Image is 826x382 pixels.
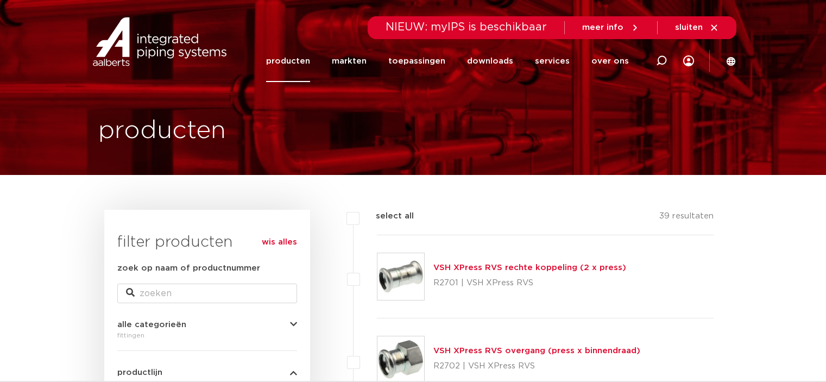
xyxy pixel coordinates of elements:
a: over ons [591,40,629,82]
a: meer info [582,23,640,33]
a: toepassingen [388,40,445,82]
label: select all [360,210,414,223]
p: 39 resultaten [659,210,714,227]
a: wis alles [262,236,297,249]
div: fittingen [117,329,297,342]
span: productlijn [117,368,162,377]
nav: Menu [266,40,629,82]
p: R2701 | VSH XPress RVS [433,274,626,292]
a: downloads [467,40,513,82]
span: meer info [582,23,623,32]
h3: filter producten [117,231,297,253]
a: producten [266,40,310,82]
a: VSH XPress RVS overgang (press x binnendraad) [433,347,640,355]
button: productlijn [117,368,297,377]
a: services [535,40,570,82]
span: alle categorieën [117,321,186,329]
h1: producten [98,114,226,148]
input: zoeken [117,284,297,303]
span: NIEUW: myIPS is beschikbaar [386,22,547,33]
span: sluiten [675,23,703,32]
label: zoek op naam of productnummer [117,262,260,275]
a: sluiten [675,23,719,33]
img: Thumbnail for VSH XPress RVS rechte koppeling (2 x press) [377,253,424,300]
p: R2702 | VSH XPress RVS [433,358,640,375]
button: alle categorieën [117,321,297,329]
a: markten [332,40,367,82]
a: VSH XPress RVS rechte koppeling (2 x press) [433,264,626,272]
